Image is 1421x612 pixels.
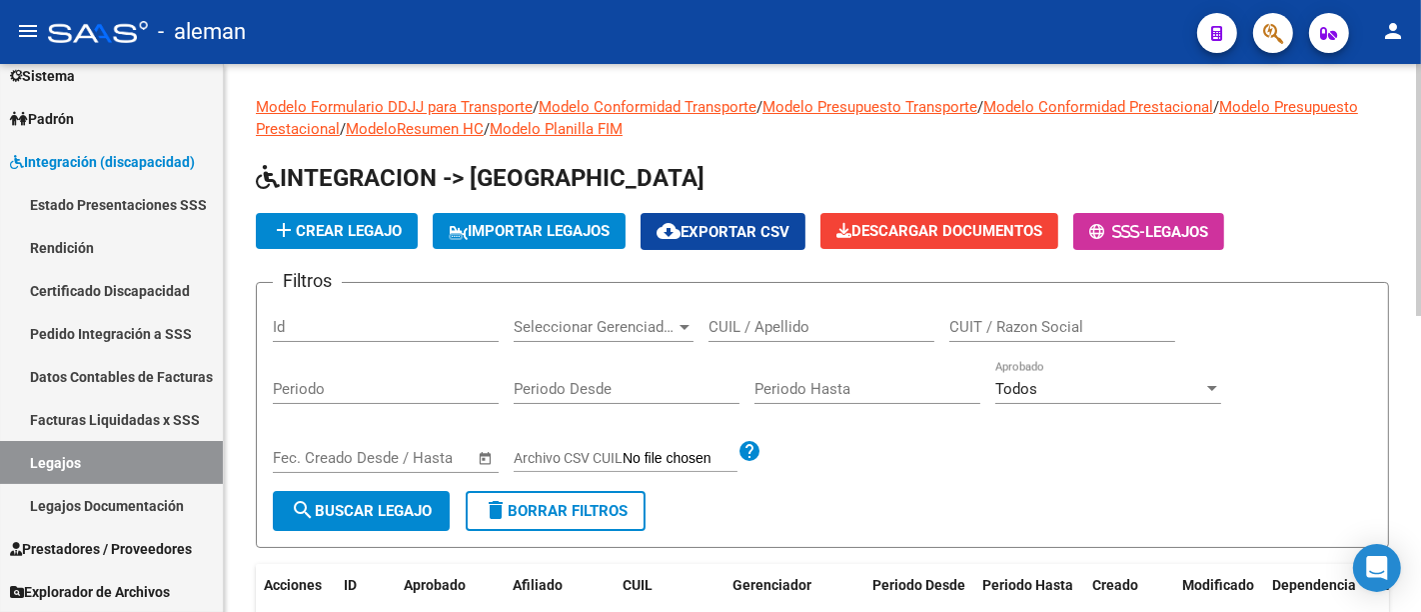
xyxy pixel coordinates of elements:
span: Integración (discapacidad) [10,151,195,173]
span: Periodo Hasta [982,577,1073,593]
span: Descargar Documentos [836,222,1042,240]
h3: Filtros [273,267,342,295]
span: Legajos [1145,223,1208,241]
span: Gerenciador [732,577,811,593]
span: INTEGRACION -> [GEOGRAPHIC_DATA] [256,164,705,192]
button: Exportar CSV [641,213,805,250]
button: Crear Legajo [256,213,418,249]
mat-icon: cloud_download [657,219,681,243]
a: Modelo Presupuesto Transporte [762,98,977,116]
span: Seleccionar Gerenciador [514,318,676,336]
span: Modificado [1182,577,1254,593]
span: Prestadores / Proveedores [10,538,192,560]
input: Fecha inicio [273,449,354,467]
input: Archivo CSV CUIL [623,450,737,468]
span: Acciones [264,577,322,593]
button: Open calendar [475,447,498,470]
span: CUIL [623,577,653,593]
button: Descargar Documentos [820,213,1058,249]
span: - aleman [158,10,246,54]
a: Modelo Conformidad Prestacional [983,98,1213,116]
span: Padrón [10,108,74,130]
button: Buscar Legajo [273,491,450,531]
span: Aprobado [404,577,466,593]
span: Crear Legajo [272,222,402,240]
button: -Legajos [1073,213,1224,250]
input: Fecha fin [372,449,469,467]
a: Modelo Conformidad Transporte [539,98,756,116]
a: ModeloResumen HC [346,120,484,138]
span: Creado [1092,577,1138,593]
a: Modelo Planilla FIM [490,120,623,138]
span: Explorador de Archivos [10,581,170,603]
span: Sistema [10,65,75,87]
mat-icon: person [1381,19,1405,43]
span: Afiliado [513,577,563,593]
span: - [1089,223,1145,241]
span: Dependencia [1272,577,1356,593]
span: Todos [995,380,1037,398]
div: Open Intercom Messenger [1353,544,1401,592]
mat-icon: help [737,439,761,463]
mat-icon: add [272,218,296,242]
span: ID [344,577,357,593]
a: Modelo Formulario DDJJ para Transporte [256,98,533,116]
span: IMPORTAR LEGAJOS [449,222,610,240]
button: IMPORTAR LEGAJOS [433,213,626,249]
mat-icon: delete [484,498,508,522]
span: Exportar CSV [657,223,789,241]
span: Periodo Desde [872,577,965,593]
mat-icon: search [291,498,315,522]
span: Buscar Legajo [291,502,432,520]
mat-icon: menu [16,19,40,43]
button: Borrar Filtros [466,491,646,531]
span: Borrar Filtros [484,502,628,520]
span: Archivo CSV CUIL [514,450,623,466]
